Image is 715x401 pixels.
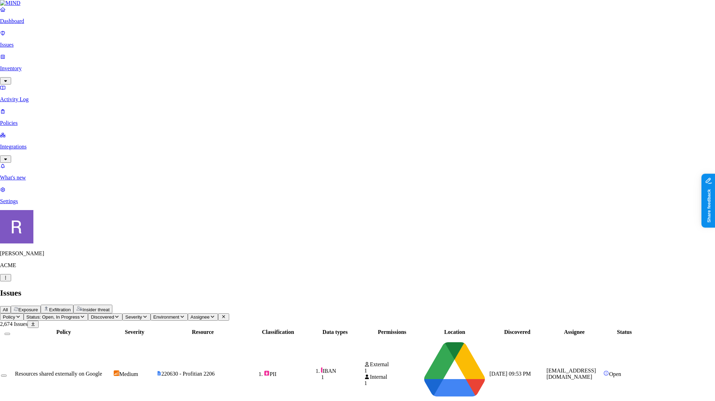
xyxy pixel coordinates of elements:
[191,314,210,320] span: Assignee
[15,371,102,377] span: Resources shared externally on Google
[307,329,363,335] div: Data types
[157,371,161,376] img: google-docs
[114,329,155,335] div: Severity
[114,370,119,376] img: severity-medium
[321,374,363,380] div: 1
[157,329,249,335] div: Resource
[603,370,609,376] img: status-open
[364,329,420,335] div: Permissions
[364,368,420,374] div: 1
[421,329,488,335] div: Location
[250,329,306,335] div: Classification
[264,370,306,377] div: PII
[18,307,38,312] span: Exposure
[153,314,179,320] span: Environment
[364,361,420,368] div: External
[321,367,322,373] img: pii-line
[546,329,602,335] div: Assignee
[264,370,270,376] img: pii
[1,375,7,377] button: Select row
[546,368,596,380] span: [EMAIL_ADDRESS][DOMAIN_NAME]
[125,314,142,320] span: Severity
[364,380,420,386] div: 1
[3,307,8,312] span: All
[49,307,71,312] span: Exfiltration
[321,367,363,374] div: IBAN
[489,371,531,377] span: [DATE] 09:53 PM
[364,374,420,380] div: Internal
[5,333,10,335] button: Select all
[609,371,621,377] span: Open
[161,371,215,377] span: 220630 - Profitian 2206
[489,329,545,335] div: Discovered
[603,329,645,335] div: Status
[119,371,138,377] span: Medium
[91,314,114,320] span: Discovered
[82,307,110,312] span: Insider threat
[15,329,112,335] div: Policy
[26,314,80,320] span: Status: Open, In Progress
[3,314,15,320] span: Policy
